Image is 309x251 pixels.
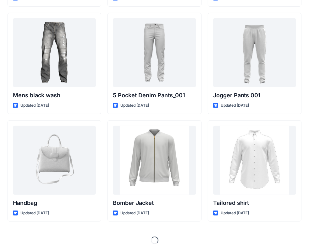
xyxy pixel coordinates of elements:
[221,102,249,109] p: Updated [DATE]
[13,91,96,100] p: Mens black wash
[213,18,296,87] a: Jogger Pants 001
[213,91,296,100] p: Jogger Pants 001
[113,126,196,195] a: Bomber Jacket
[120,210,149,216] p: Updated [DATE]
[20,102,49,109] p: Updated [DATE]
[213,126,296,195] a: Tailored shirt
[113,199,196,207] p: Bomber Jacket
[120,102,149,109] p: Updated [DATE]
[13,199,96,207] p: Handbag
[113,91,196,100] p: 5 Pocket Denim Pants_001
[13,126,96,195] a: Handbag
[213,199,296,207] p: Tailored shirt
[13,18,96,87] a: Mens black wash
[20,210,49,216] p: Updated [DATE]
[221,210,249,216] p: Updated [DATE]
[113,18,196,87] a: 5 Pocket Denim Pants_001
